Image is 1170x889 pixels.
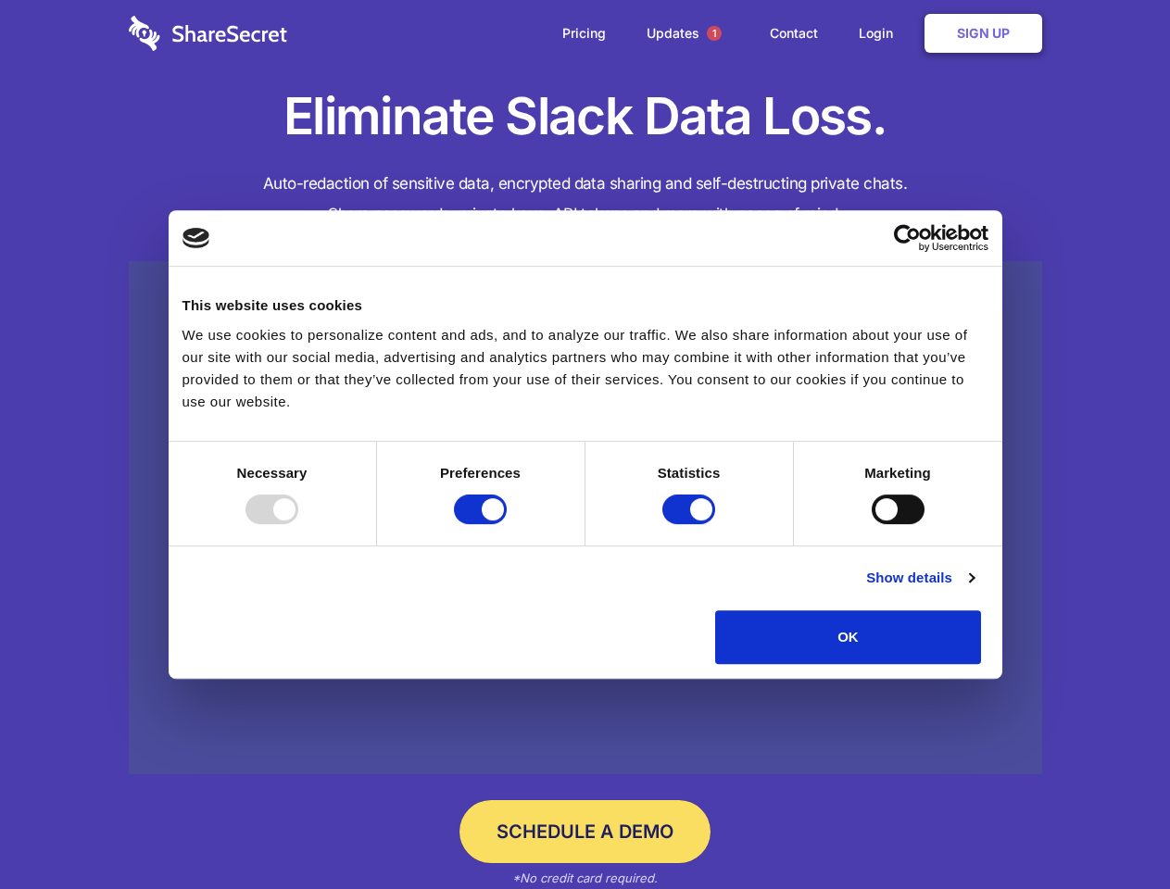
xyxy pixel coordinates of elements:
a: Schedule a Demo [459,800,711,863]
span: 1 [707,26,722,41]
a: Pricing [544,5,624,62]
img: logo-wordmark-white-trans-d4663122ce5f474addd5e946df7df03e33cb6a1c49d2221995e7729f52c070b2.svg [129,16,287,51]
a: Contact [751,5,837,62]
em: *No credit card required. [512,870,658,885]
h1: Eliminate Slack Data Loss. [129,83,1042,150]
strong: Necessary [237,465,308,481]
div: This website uses cookies [182,294,988,317]
a: Wistia video thumbnail [129,261,1042,775]
img: logo [182,228,210,248]
strong: Preferences [440,465,521,481]
a: Show details [866,567,974,589]
h4: Auto-redaction of sensitive data, encrypted data sharing and self-destructing private chats. Shar... [129,169,1042,230]
div: We use cookies to personalize content and ads, and to analyze our traffic. We also share informat... [182,324,988,413]
button: OK [715,610,981,664]
strong: Marketing [864,465,931,481]
strong: Statistics [658,465,721,481]
a: Sign Up [925,14,1042,53]
a: Login [840,5,921,62]
a: Usercentrics Cookiebot - opens in a new window [826,224,988,252]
